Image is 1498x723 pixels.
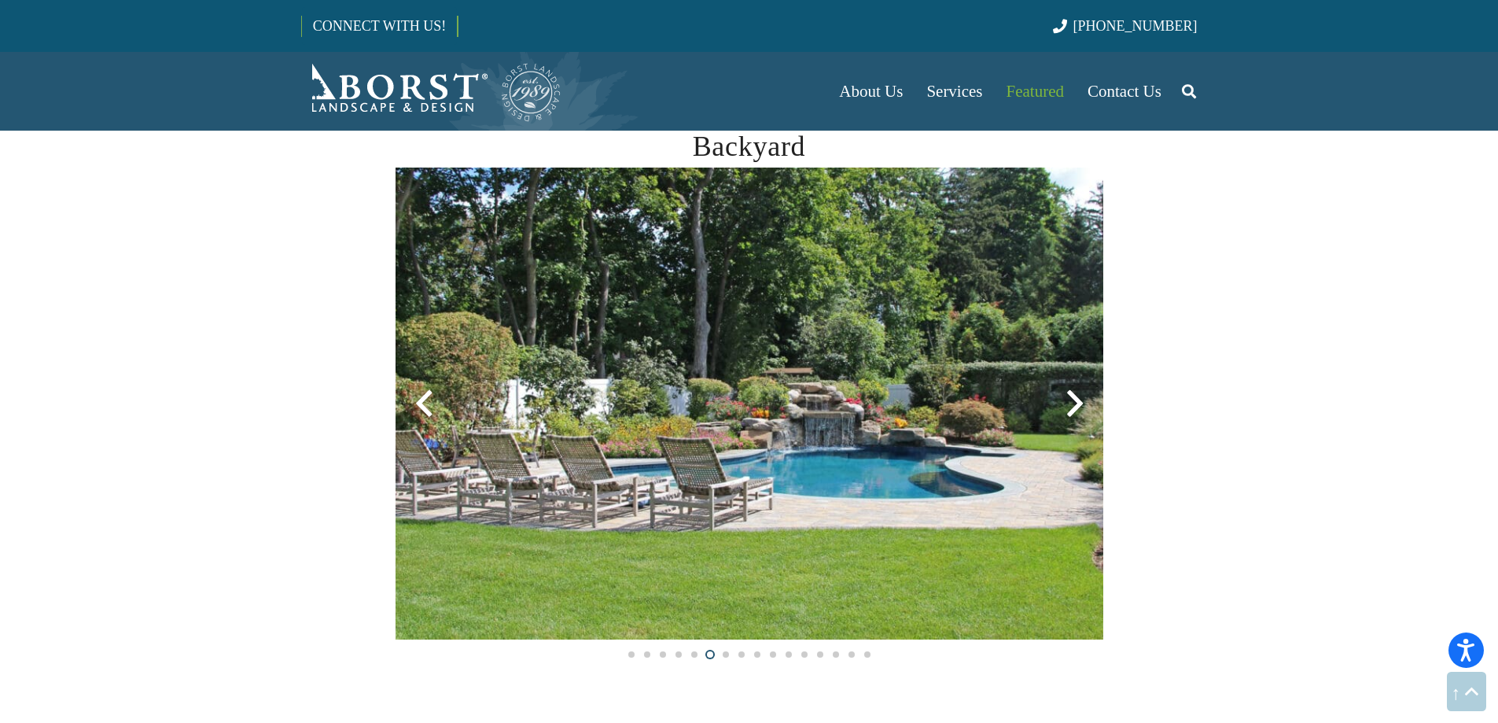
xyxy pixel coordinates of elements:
span: Featured [1007,82,1064,101]
a: [PHONE_NUMBER] [1053,18,1197,34]
span: About Us [839,82,903,101]
a: About Us [827,52,915,131]
a: Back to top [1447,672,1486,711]
a: Borst-Logo [301,60,562,123]
span: [PHONE_NUMBER] [1073,18,1198,34]
a: Featured [995,52,1076,131]
h2: Backyard [396,125,1103,168]
a: Search [1173,72,1205,111]
span: Services [926,82,982,101]
a: CONNECT WITH US! [302,7,457,45]
span: Contact Us [1088,82,1161,101]
a: Contact Us [1076,52,1173,131]
a: Services [915,52,994,131]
